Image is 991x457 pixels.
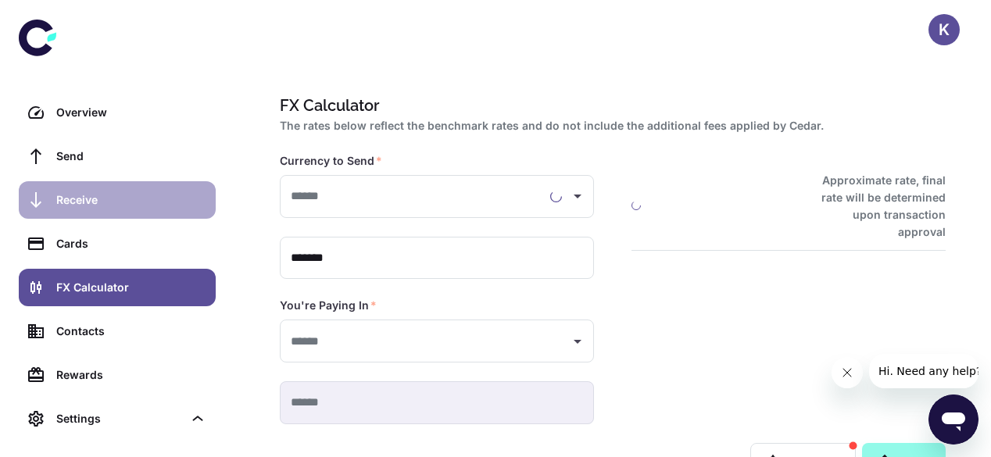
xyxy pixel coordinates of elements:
[19,356,216,394] a: Rewards
[280,153,382,169] label: Currency to Send
[56,148,206,165] div: Send
[56,191,206,209] div: Receive
[56,366,206,384] div: Rewards
[19,137,216,175] a: Send
[928,395,978,445] iframe: Button to launch messaging window
[56,104,206,121] div: Overview
[567,330,589,352] button: Open
[19,400,216,437] div: Settings
[280,94,939,117] h1: FX Calculator
[19,225,216,262] a: Cards
[9,11,113,23] span: Hi. Need any help?
[19,312,216,350] a: Contacts
[19,181,216,219] a: Receive
[56,279,206,296] div: FX Calculator
[832,357,863,388] iframe: Close message
[19,269,216,306] a: FX Calculator
[56,410,183,427] div: Settings
[567,185,589,207] button: Open
[869,354,978,388] iframe: Message from company
[280,298,377,313] label: You're Paying In
[928,14,960,45] button: K
[56,235,206,252] div: Cards
[19,94,216,131] a: Overview
[56,323,206,340] div: Contacts
[804,172,946,241] h6: Approximate rate, final rate will be determined upon transaction approval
